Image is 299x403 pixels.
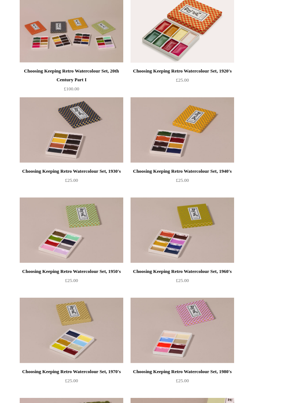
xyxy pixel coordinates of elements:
a: Choosing Keeping Retro Watercolour Set, 1980's Choosing Keeping Retro Watercolour Set, 1980's [131,298,234,363]
span: £25.00 [65,177,78,183]
span: £25.00 [65,378,78,383]
div: Choosing Keeping Retro Watercolour Set, 1970's [22,367,121,376]
img: Choosing Keeping Retro Watercolour Set, 1970's [20,298,123,363]
a: Choosing Keeping Retro Watercolour Set, 1950's Choosing Keeping Retro Watercolour Set, 1950's [20,197,123,263]
a: Choosing Keeping Retro Watercolour Set, 1960's Choosing Keeping Retro Watercolour Set, 1960's [131,197,234,263]
a: Choosing Keeping Retro Watercolour Set, 1940's Choosing Keeping Retro Watercolour Set, 1940's [131,97,234,163]
a: Choosing Keeping Retro Watercolour Set, 20th Century Part I £100.00 [20,67,123,97]
span: £25.00 [176,278,189,283]
div: Choosing Keeping Retro Watercolour Set, 1920's [132,67,232,75]
a: Choosing Keeping Retro Watercolour Set, 1950's £25.00 [20,267,123,297]
span: £25.00 [176,378,189,383]
span: £100.00 [64,86,79,91]
a: Choosing Keeping Retro Watercolour Set, 1980's £25.00 [131,367,234,397]
img: Choosing Keeping Retro Watercolour Set, 1960's [131,197,234,263]
div: Choosing Keeping Retro Watercolour Set, 1940's [132,167,232,176]
a: Choosing Keeping Retro Watercolour Set, 1960's £25.00 [131,267,234,297]
a: Choosing Keeping Retro Watercolour Set, 1970's £25.00 [20,367,123,397]
span: £25.00 [65,278,78,283]
span: £25.00 [176,177,189,183]
a: Choosing Keeping Retro Watercolour Set, 1940's £25.00 [131,167,234,197]
div: Choosing Keeping Retro Watercolour Set, 1980's [132,367,232,376]
img: Choosing Keeping Retro Watercolour Set, 1930's [20,97,123,163]
a: Choosing Keeping Retro Watercolour Set, 1930's Choosing Keeping Retro Watercolour Set, 1930's [20,97,123,163]
img: Choosing Keeping Retro Watercolour Set, 1980's [131,298,234,363]
div: Choosing Keeping Retro Watercolour Set, 1960's [132,267,232,276]
a: Choosing Keeping Retro Watercolour Set, 1920's £25.00 [131,67,234,97]
span: £25.00 [176,77,189,83]
a: Choosing Keeping Retro Watercolour Set, 1970's Choosing Keeping Retro Watercolour Set, 1970's [20,298,123,363]
img: Choosing Keeping Retro Watercolour Set, 1940's [131,97,234,163]
div: Choosing Keeping Retro Watercolour Set, 1950's [22,267,121,276]
div: Choosing Keeping Retro Watercolour Set, 20th Century Part I [22,67,121,84]
img: Choosing Keeping Retro Watercolour Set, 1950's [20,197,123,263]
a: Choosing Keeping Retro Watercolour Set, 1930's £25.00 [20,167,123,197]
div: Choosing Keeping Retro Watercolour Set, 1930's [22,167,121,176]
